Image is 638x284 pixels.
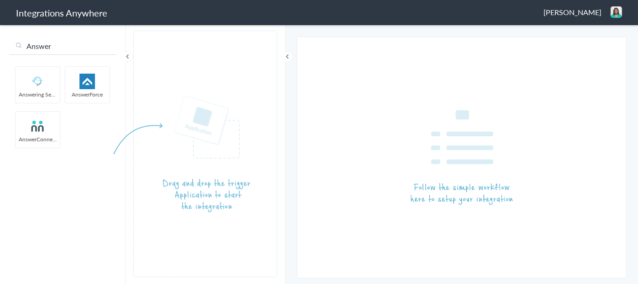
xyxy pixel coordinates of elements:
span: Answering Service [16,91,60,98]
input: Search... [9,38,116,55]
span: AnswerConnect [16,135,60,143]
img: Answering_service.png [18,74,57,89]
h1: Integrations Anywhere [16,6,107,19]
img: af-app-logo.svg [68,74,107,89]
img: instruction-workflow.png [411,110,513,205]
img: profile-photo.jpg [611,6,622,18]
img: answerconnect-logo.svg [18,118,57,134]
span: [PERSON_NAME] [543,7,601,17]
span: AnswerForce [65,91,110,98]
img: instruction-trigger.png [113,96,250,212]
